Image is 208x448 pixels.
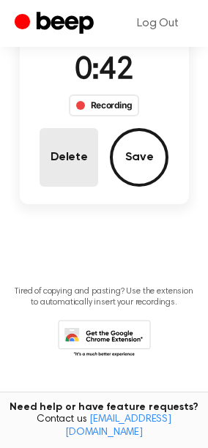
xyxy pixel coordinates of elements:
[65,414,171,438] a: [EMAIL_ADDRESS][DOMAIN_NAME]
[40,128,98,187] button: Delete Audio Record
[110,128,168,187] button: Save Audio Record
[122,6,193,41] a: Log Out
[15,10,97,38] a: Beep
[69,94,140,116] div: Recording
[75,56,133,86] span: 0:42
[12,286,196,308] p: Tired of copying and pasting? Use the extension to automatically insert your recordings.
[9,414,199,439] span: Contact us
